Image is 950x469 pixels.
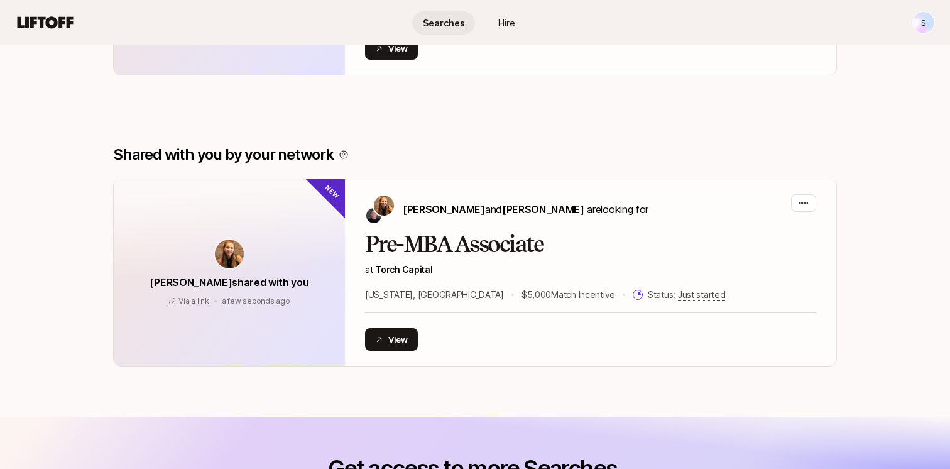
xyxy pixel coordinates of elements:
a: Searches [412,11,475,35]
p: Status: [648,287,725,302]
span: [PERSON_NAME] shared with you [150,276,308,289]
p: at [365,262,816,277]
span: August 13, 2025 11:29am [222,296,290,306]
p: Shared with you by your network [113,146,334,163]
a: Torch Capital [375,264,432,275]
p: are looking for [403,201,648,218]
p: Via a link [178,295,209,307]
a: Hire [475,11,538,35]
span: and [485,203,584,216]
img: avatar-url [215,240,244,268]
img: Katie Reiner [374,196,394,216]
p: $5,000 Match Incentive [521,287,615,302]
img: Christopher Harper [366,208,381,223]
button: S [912,11,935,34]
span: Just started [678,289,726,301]
span: Searches [423,16,465,30]
h2: Pre-MBA Associate [365,232,816,257]
p: [US_STATE], [GEOGRAPHIC_DATA] [365,287,504,302]
span: [PERSON_NAME] [502,203,584,216]
span: [PERSON_NAME] [403,203,485,216]
span: Hire [498,16,515,30]
p: S [921,15,926,30]
button: View [365,37,418,60]
button: View [365,328,418,351]
div: New [304,158,366,220]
